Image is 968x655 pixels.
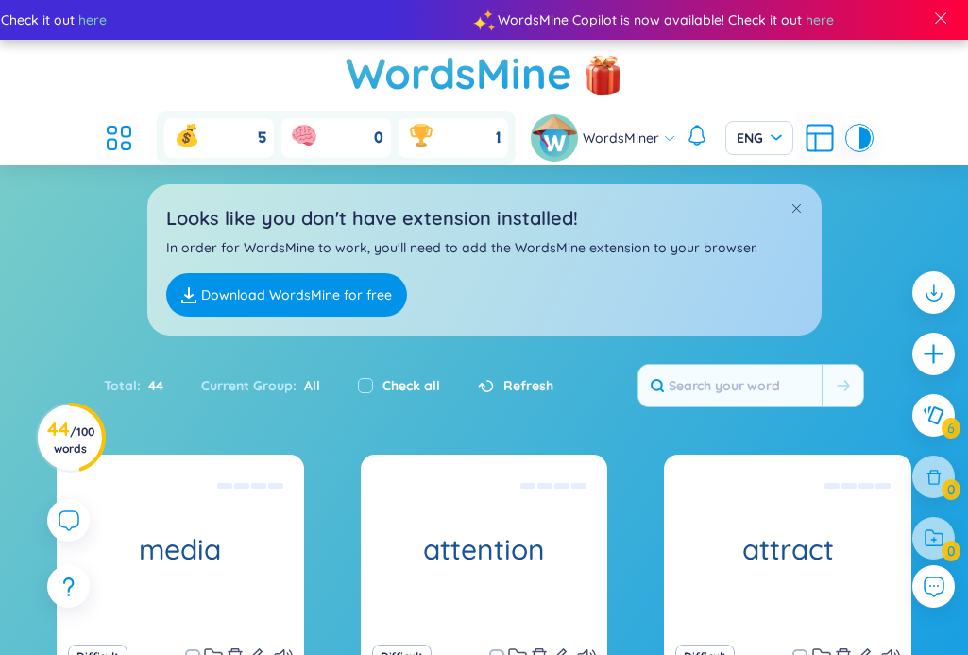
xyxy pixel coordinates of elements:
h1: attract [664,534,911,567]
h2: Looks like you don't have extension installed! [166,203,803,233]
input: Search your word [638,365,822,406]
h3: 44 [47,422,94,456]
a: Download WordsMine for free [166,273,407,317]
span: 44 [141,375,163,396]
span: ENG [737,129,782,147]
p: In order for WordsMine to work, you'll need to add the WordsMine extension to your browser. [166,237,803,258]
span: plus [922,342,945,366]
a: avatar [531,114,583,162]
span: WordsMiner [583,128,659,148]
span: 5 [258,128,266,148]
div: Total : [104,366,182,405]
h1: attention [361,534,608,567]
span: / 100 words [54,424,94,456]
img: avatar [531,114,578,162]
span: here [805,9,833,30]
span: All [297,377,320,394]
label: Check all [382,375,440,396]
div: Current Group : [182,366,339,405]
span: 0 [374,128,383,148]
img: flashSalesIcon.a7f4f837.png [585,45,622,102]
h1: media [57,534,304,567]
span: here [77,9,106,30]
span: 1 [496,128,501,148]
span: Refresh [503,375,553,396]
a: WordsMine [346,40,572,107]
